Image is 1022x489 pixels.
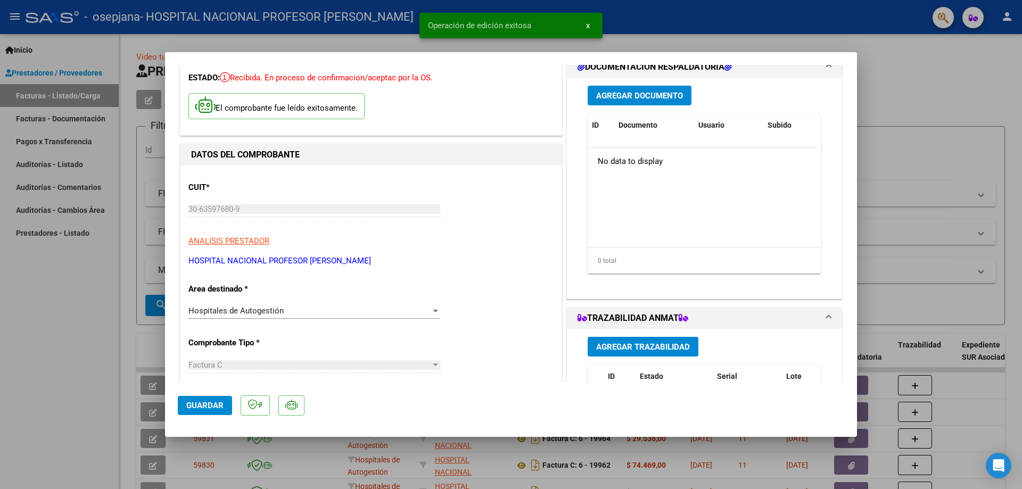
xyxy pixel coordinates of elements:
span: Usuario [698,121,724,129]
datatable-header-cell: Usuario [694,114,763,137]
button: Agregar Documento [588,86,691,105]
span: Serial [717,372,737,380]
mat-expansion-panel-header: TRAZABILIDAD ANMAT [567,308,842,329]
span: Agregar Trazabilidad [596,342,690,352]
span: x [586,21,590,30]
span: Guardar [186,401,224,410]
datatable-header-cell: Estado [636,365,713,400]
p: Area destinado * [188,283,298,295]
span: Factura C [188,360,222,370]
strong: DATOS DEL COMPROBANTE [191,150,300,160]
div: Open Intercom Messenger [986,453,1011,478]
p: Comprobante Tipo * [188,337,298,349]
span: Hospitales de Autogestión [188,306,284,316]
h1: TRAZABILIDAD ANMAT [578,312,688,325]
span: ID [592,121,599,129]
p: El comprobante fue leído exitosamente. [188,93,365,119]
span: Operación de edición exitosa [428,20,531,31]
div: 0 total [588,247,821,274]
button: Agregar Trazabilidad [588,337,698,357]
button: Guardar [178,396,232,415]
datatable-header-cell: Acción [817,114,870,137]
span: Lote [786,372,802,380]
div: No data to display [588,148,817,175]
button: x [578,16,598,35]
datatable-header-cell: ID [588,114,614,137]
p: CUIT [188,181,298,194]
p: HOSPITAL NACIONAL PROFESOR [PERSON_NAME] [188,255,554,267]
datatable-header-cell: Subido [763,114,817,137]
span: ANALISIS PRESTADOR [188,236,269,246]
datatable-header-cell: Documento [614,114,694,137]
datatable-header-cell: Serial [713,365,782,400]
mat-expansion-panel-header: DOCUMENTACIÓN RESPALDATORIA [567,56,842,78]
span: Recibida. En proceso de confirmacion/aceptac por la OS. [220,73,433,82]
div: DOCUMENTACIÓN RESPALDATORIA [567,78,842,299]
span: Estado [640,372,663,380]
datatable-header-cell: ID [604,365,636,400]
h1: DOCUMENTACIÓN RESPALDATORIA [578,61,732,73]
span: ID [608,372,615,380]
span: ESTADO: [188,73,220,82]
span: Subido [768,121,792,129]
span: Agregar Documento [596,91,683,101]
span: Documento [619,121,657,129]
datatable-header-cell: Lote [782,365,827,400]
